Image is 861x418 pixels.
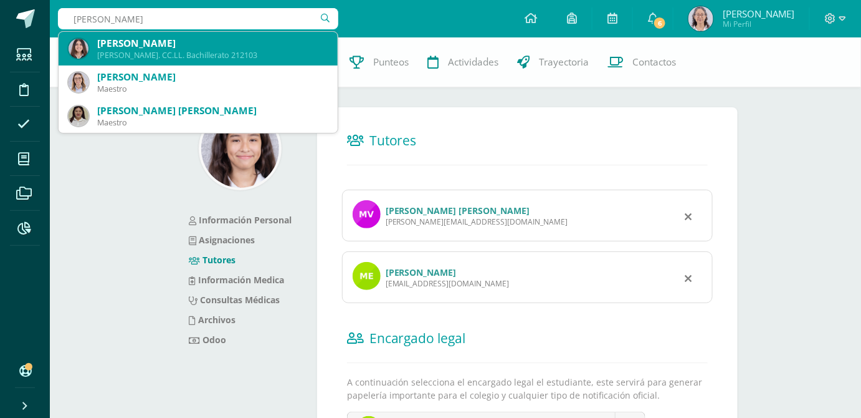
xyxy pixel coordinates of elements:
[189,314,236,326] a: Archivos
[189,334,227,346] a: Odoo
[97,37,328,50] div: [PERSON_NAME]
[58,8,338,29] input: Busca un usuario...
[347,376,708,402] p: A continuación selecciona el encargado legal el estudiante, este servirá para generar papelería i...
[540,56,589,69] span: Trayectoria
[633,56,677,69] span: Contactos
[201,110,279,188] img: 41cbd8f4f8a872f82e11fd233a0832f2.png
[386,266,457,278] a: [PERSON_NAME]
[369,329,466,347] span: Encargado legal
[599,37,686,87] a: Contactos
[353,200,381,228] img: profile image
[353,262,381,290] img: profile image
[97,70,328,84] div: [PERSON_NAME]
[189,234,255,246] a: Asignaciones
[189,254,236,266] a: Tutores
[97,117,328,128] div: Maestro
[69,106,88,126] img: 795643ad398215365c5f6a793c49440f.png
[653,16,667,30] span: 6
[97,50,328,61] div: [PERSON_NAME]. CC.LL. Bachillerato 212103
[508,37,599,87] a: Trayectoria
[419,37,508,87] a: Actividades
[374,56,409,69] span: Punteos
[685,270,692,285] div: Remover
[685,208,692,223] div: Remover
[386,205,530,216] a: [PERSON_NAME] [PERSON_NAME]
[723,19,794,29] span: Mi Perfil
[189,274,285,286] a: Información Medica
[723,7,794,20] span: [PERSON_NAME]
[386,278,510,289] div: [EMAIL_ADDRESS][DOMAIN_NAME]
[97,104,328,117] div: [PERSON_NAME] [PERSON_NAME]
[341,37,419,87] a: Punteos
[449,56,499,69] span: Actividades
[189,214,292,226] a: Información Personal
[69,39,88,59] img: 938be2a5b05fe31d06fc626e648a9f05.png
[97,84,328,94] div: Maestro
[386,216,568,227] div: [PERSON_NAME][EMAIL_ADDRESS][DOMAIN_NAME]
[688,6,713,31] img: db639a464f052552ae7f8fda95474f79.png
[69,72,88,92] img: d09ac9447b4ff9477607dd16431f3a5f.png
[189,294,280,306] a: Consultas Médicas
[369,132,417,149] span: Tutores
